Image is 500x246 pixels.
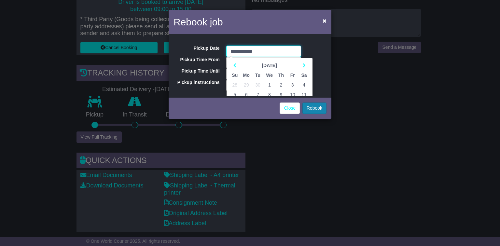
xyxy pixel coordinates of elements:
[275,90,287,100] td: 9
[174,15,223,29] h4: Rebook job
[169,46,223,51] label: Pickup Date
[319,14,330,27] button: Close
[323,17,326,24] span: ×
[264,70,275,80] th: We
[229,70,241,80] th: Su
[298,70,310,80] th: Sa
[298,90,310,100] td: 11
[252,80,263,90] td: 30
[241,61,298,70] th: Select Month
[275,70,287,80] th: Th
[252,90,263,100] td: 7
[275,80,287,90] td: 2
[287,90,298,100] td: 10
[241,90,252,100] td: 6
[241,70,252,80] th: Mo
[229,90,241,100] td: 5
[229,80,241,90] td: 28
[287,80,298,90] td: 3
[169,80,223,85] label: Pickup instructions
[241,80,252,90] td: 29
[264,80,275,90] td: 1
[287,70,298,80] th: Fr
[252,70,263,80] th: Tu
[169,57,223,62] label: Pickup Time From
[302,102,326,114] button: Rebook
[264,90,275,100] td: 8
[280,102,300,114] a: Close
[169,68,223,74] label: Pickup Time Until
[298,80,310,90] td: 4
